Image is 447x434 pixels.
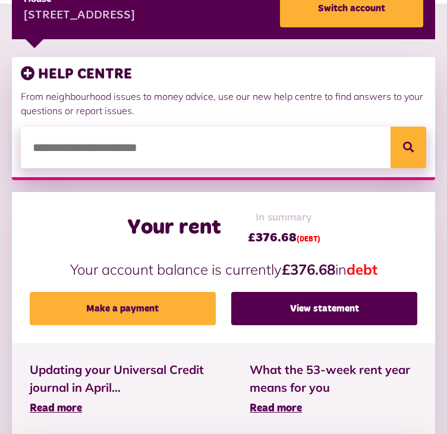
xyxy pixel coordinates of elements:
[30,361,214,397] span: Updating your Universal Credit journal in April...
[30,259,417,280] p: Your account balance is currently in
[30,403,82,414] span: Read more
[231,292,417,325] a: View statement
[248,229,320,247] span: £376.68
[250,361,417,397] span: What the 53-week rent year means for you
[250,403,302,414] span: Read more
[30,292,216,325] a: Make a payment
[21,66,426,83] h3: HELP CENTRE
[21,89,426,118] p: From neighbourhood issues to money advice, use our new help centre to find answers to your questi...
[24,7,135,25] div: [STREET_ADDRESS]
[347,260,377,278] span: debt
[282,260,335,278] strong: £376.68
[248,210,320,226] span: In summary
[297,236,320,243] span: (DEBT)
[30,361,214,417] a: Updating your Universal Credit journal in April... Read more
[250,361,417,417] a: What the 53-week rent year means for you Read more
[127,215,221,241] h2: Your rent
